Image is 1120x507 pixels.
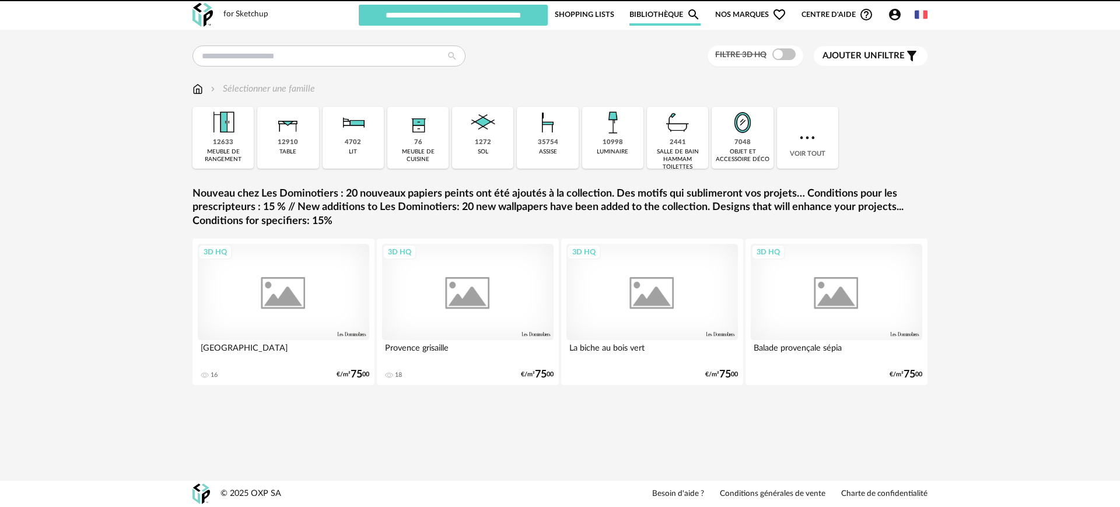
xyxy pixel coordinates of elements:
div: 3D HQ [567,244,601,260]
span: Heart Outline icon [772,8,786,22]
span: Account Circle icon [888,8,902,22]
div: assise [539,148,557,156]
div: Sélectionner une famille [208,82,315,96]
span: Centre d'aideHelp Circle Outline icon [801,8,873,22]
span: filtre [822,50,905,62]
img: Luminaire.png [597,107,628,138]
img: svg+xml;base64,PHN2ZyB3aWR0aD0iMTYiIGhlaWdodD0iMTYiIHZpZXdCb3g9IjAgMCAxNiAxNiIgZmlsbD0ibm9uZSIgeG... [208,82,218,96]
a: Nouveau chez Les Dominotiers : 20 nouveaux papiers peints ont été ajoutés à la collection. Des mo... [192,187,928,228]
div: meuble de rangement [196,148,250,163]
a: Besoin d'aide ? [652,489,704,499]
div: €/m² 00 [337,370,369,379]
div: 16 [211,371,218,379]
div: 7048 [734,138,751,147]
a: Conditions générales de vente [720,489,825,499]
div: © 2025 OXP SA [220,488,281,499]
div: €/m² 00 [705,370,738,379]
img: OXP [192,3,213,27]
span: 75 [719,370,731,379]
div: 18 [395,371,402,379]
span: Ajouter un [822,51,877,60]
img: Table.png [272,107,304,138]
div: La biche au bois vert [566,340,738,363]
div: Voir tout [777,107,838,169]
div: 3D HQ [751,244,785,260]
img: Literie.png [337,107,369,138]
span: Magnify icon [687,8,701,22]
img: fr [915,8,928,21]
a: 3D HQ [GEOGRAPHIC_DATA] 16 €/m²7500 [192,239,374,385]
span: Filtre 3D HQ [715,51,766,59]
img: Sol.png [467,107,499,138]
img: svg+xml;base64,PHN2ZyB3aWR0aD0iMTYiIGhlaWdodD0iMTciIHZpZXdCb3g9IjAgMCAxNiAxNyIgZmlsbD0ibm9uZSIgeG... [192,82,203,96]
img: Miroir.png [727,107,758,138]
img: OXP [192,484,210,504]
a: Shopping Lists [555,4,614,26]
div: objet et accessoire déco [715,148,769,163]
a: 3D HQ Provence grisaille 18 €/m²7500 [377,239,559,385]
div: for Sketchup [223,9,268,20]
div: luminaire [597,148,628,156]
div: table [279,148,296,156]
div: 1272 [475,138,491,147]
div: [GEOGRAPHIC_DATA] [198,340,369,363]
button: Ajouter unfiltre Filter icon [814,46,928,66]
div: Balade provençale sépia [751,340,922,363]
div: 2441 [670,138,686,147]
span: Help Circle Outline icon [859,8,873,22]
span: 75 [904,370,915,379]
div: 76 [414,138,422,147]
a: BibliothèqueMagnify icon [629,4,701,26]
div: 35754 [538,138,558,147]
span: Nos marques [715,4,786,26]
div: Provence grisaille [382,340,554,363]
span: 75 [535,370,547,379]
div: €/m² 00 [890,370,922,379]
div: 12633 [213,138,233,147]
div: 3D HQ [198,244,232,260]
span: Filter icon [905,49,919,63]
a: 3D HQ La biche au bois vert €/m²7500 [561,239,743,385]
span: Account Circle icon [888,8,907,22]
div: 12910 [278,138,298,147]
img: more.7b13dc1.svg [797,127,818,148]
img: Salle%20de%20bain.png [662,107,694,138]
div: 10998 [603,138,623,147]
div: €/m² 00 [521,370,554,379]
a: Charte de confidentialité [841,489,928,499]
a: 3D HQ Balade provençale sépia €/m²7500 [745,239,928,385]
img: Assise.png [532,107,563,138]
img: Meuble%20de%20rangement.png [208,107,239,138]
div: lit [349,148,357,156]
img: Rangement.png [402,107,434,138]
div: salle de bain hammam toilettes [650,148,705,171]
span: 75 [351,370,362,379]
div: sol [478,148,488,156]
div: 3D HQ [383,244,416,260]
div: 4702 [345,138,361,147]
div: meuble de cuisine [391,148,445,163]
